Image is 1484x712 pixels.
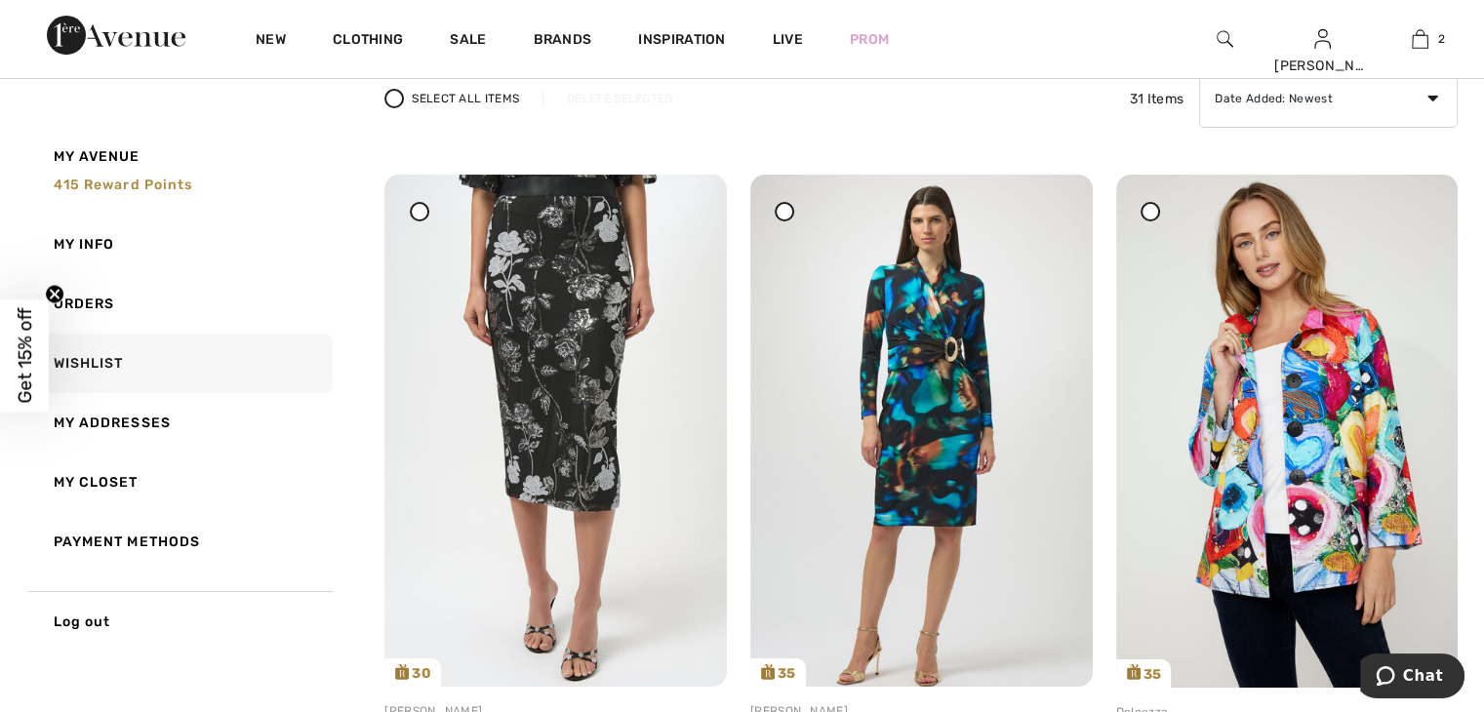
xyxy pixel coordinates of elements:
div: [PERSON_NAME] [1274,56,1370,76]
button: Close teaser [45,285,64,304]
img: My Info [1314,27,1331,51]
span: 2 [1438,30,1445,48]
img: My Bag [1412,27,1428,51]
a: Live [773,29,803,50]
a: Brands [534,31,592,52]
a: Clothing [333,31,403,52]
a: Payment Methods [25,512,333,572]
a: Sign In [1314,29,1331,48]
a: 30 [384,175,727,687]
a: Sale [450,31,486,52]
span: Inspiration [638,31,725,52]
img: 1ère Avenue [47,16,185,55]
a: My Closet [25,453,333,512]
a: Wishlist [25,334,333,393]
a: My Info [25,215,333,274]
img: dolcezza-jackets-blazers-as-sample_75705_4_98ac_search.jpg [1116,175,1459,688]
a: New [256,31,286,52]
span: Get 15% off [14,308,36,404]
div: Delete Selected [542,90,697,107]
a: Orders [25,274,333,334]
iframe: Opens a widget where you can chat to one of our agents [1360,653,1464,702]
a: Log out [25,591,333,652]
img: joseph-ribkoff-skirts-black-multi_254182_3_f6ca_search.jpg [384,175,727,687]
img: joseph-ribkoff-dresses-jumpsuits-black-multi_254070_1_6a67_search.jpg [750,175,1093,687]
span: 415 Reward points [54,177,193,193]
img: search the website [1217,27,1233,51]
span: 31 Items [1130,89,1183,109]
a: 2 [1372,27,1467,51]
a: 35 [1116,175,1459,688]
span: Select All Items [412,90,519,107]
a: 35 [750,175,1093,687]
a: Prom [850,29,889,50]
span: My Avenue [54,146,140,167]
a: My Addresses [25,393,333,453]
